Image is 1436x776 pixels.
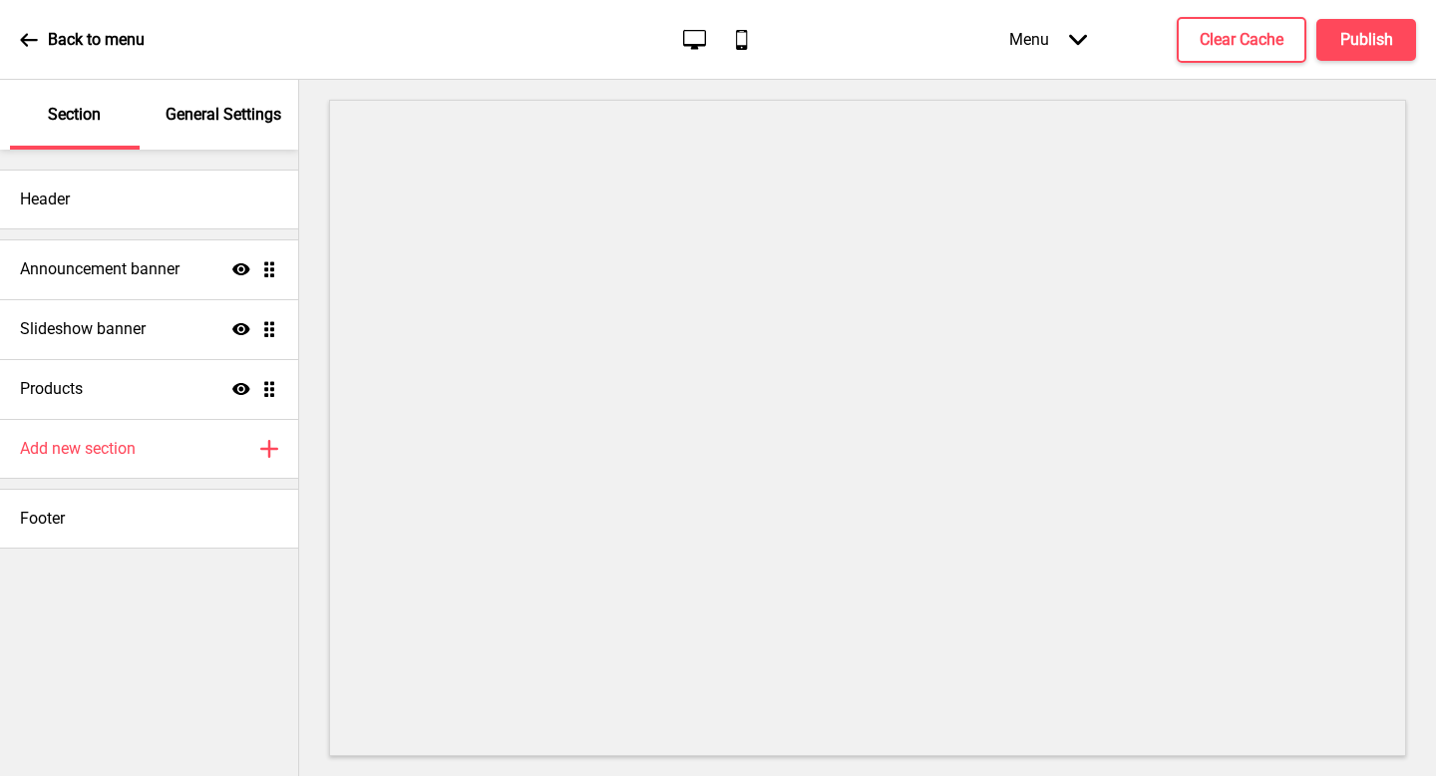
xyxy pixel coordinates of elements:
h4: Products [20,378,83,400]
button: Clear Cache [1177,17,1306,63]
button: Publish [1316,19,1416,61]
p: General Settings [166,104,281,126]
h4: Header [20,189,70,210]
h4: Add new section [20,438,136,460]
h4: Publish [1340,29,1393,51]
h4: Slideshow banner [20,318,146,340]
a: Back to menu [20,13,145,67]
h4: Clear Cache [1200,29,1283,51]
h4: Announcement banner [20,258,179,280]
p: Back to menu [48,29,145,51]
div: Menu [989,10,1107,69]
h4: Footer [20,508,65,530]
p: Section [48,104,101,126]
